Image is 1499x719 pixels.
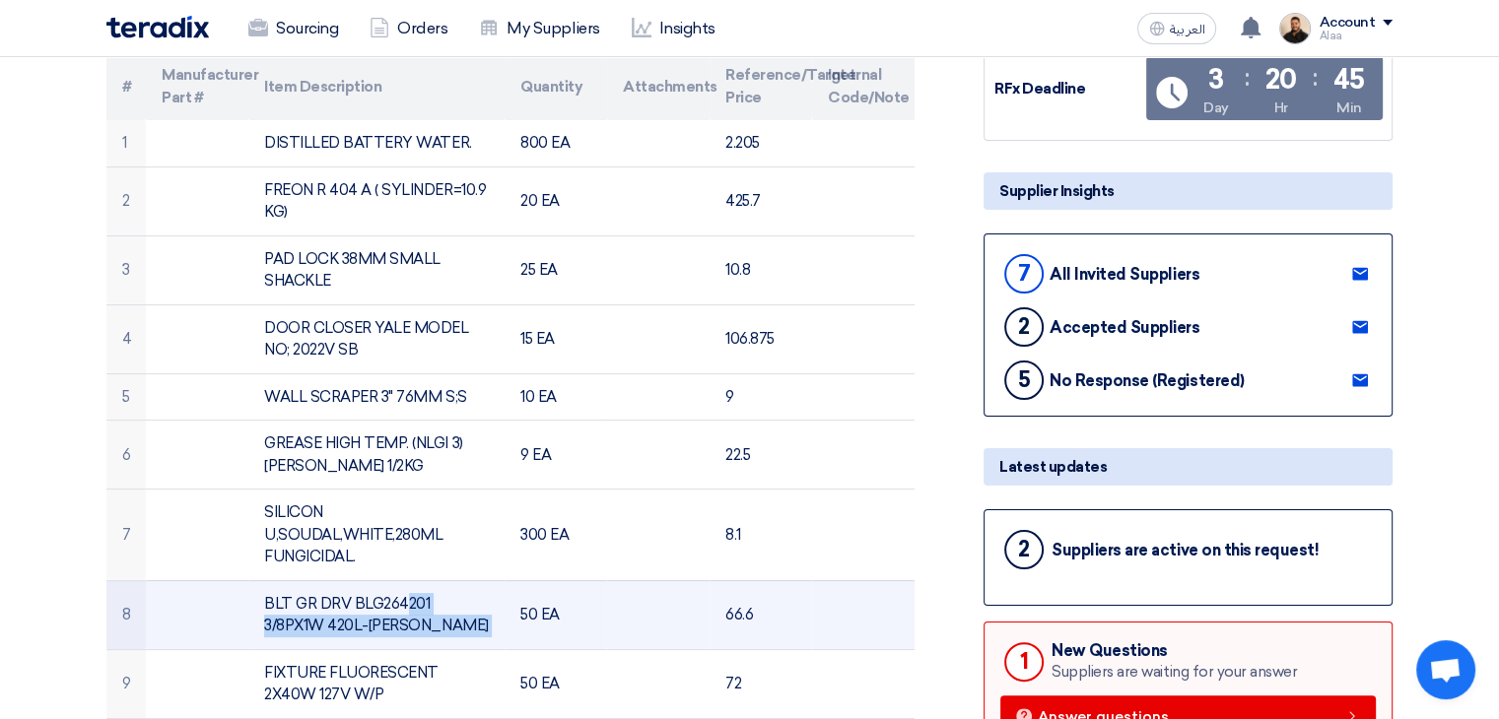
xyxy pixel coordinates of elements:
[710,490,812,581] td: 8.1
[106,490,146,581] td: 7
[994,78,1142,100] div: RFx Deadline
[1137,13,1216,44] button: العربية
[1279,13,1311,44] img: MAA_1717931611039.JPG
[248,649,505,718] td: FIXTURE FLUORESCENT 2X40W 127V W/P
[248,235,505,304] td: PAD LOCK 38MM SMALL SHACKLE
[106,120,146,166] td: 1
[106,649,146,718] td: 9
[106,580,146,649] td: 8
[463,7,615,50] a: My Suppliers
[1004,360,1044,400] div: 5
[505,373,607,421] td: 10 EA
[505,52,607,120] th: Quantity
[1004,254,1044,294] div: 7
[106,304,146,373] td: 4
[248,166,505,235] td: FREON R 404 A ( SYLINDER=10.9 KG)
[710,120,812,166] td: 2.205
[505,120,607,166] td: 800 EA
[1004,307,1044,347] div: 2
[248,373,505,421] td: WALL SCRAPER 3" 76MM S;S
[710,166,812,235] td: 425.7
[710,421,812,490] td: 22.5
[1319,15,1375,32] div: Account
[106,235,146,304] td: 3
[505,580,607,649] td: 50 EA
[710,52,812,120] th: Reference/Target Price
[1333,66,1365,94] div: 45
[106,373,146,421] td: 5
[505,490,607,581] td: 300 EA
[233,7,354,50] a: Sourcing
[1265,66,1297,94] div: 20
[1052,541,1319,559] div: Suppliers are active on this request!
[505,304,607,373] td: 15 EA
[248,52,505,120] th: Item Description
[106,166,146,235] td: 2
[1336,98,1362,118] div: Min
[505,235,607,304] td: 25 EA
[505,421,607,490] td: 9 EA
[1319,31,1393,41] div: Alaa
[106,52,146,120] th: #
[1245,60,1250,96] div: :
[248,421,505,490] td: GREASE HIGH TEMP. (NLGI 3) [PERSON_NAME] 1/2KG
[1050,265,1199,284] div: All Invited Suppliers
[710,580,812,649] td: 66.6
[1050,371,1244,390] div: No Response (Registered)
[248,580,505,649] td: BLT GR DRV BLG264201 3/8PX1W 420L-[PERSON_NAME]
[1169,23,1204,36] span: العربية
[106,16,209,38] img: Teradix logo
[1004,530,1044,569] div: 2
[106,421,146,490] td: 6
[984,448,1393,486] div: Latest updates
[710,649,812,718] td: 72
[1416,640,1475,699] div: Open chat
[812,52,915,120] th: Internal Code/Note
[607,52,710,120] th: Attachments
[616,7,731,50] a: Insights
[1274,98,1288,118] div: Hr
[1004,642,1044,682] div: 1
[248,490,505,581] td: SILICON U,SOUDAL,WHITE,280ML FUNGICIDAL.
[505,649,607,718] td: 50 EA
[354,7,463,50] a: Orders
[1313,60,1318,96] div: :
[710,373,812,421] td: 9
[1208,66,1224,94] div: 3
[146,52,248,120] th: Manufacturer Part #
[505,166,607,235] td: 20 EA
[248,304,505,373] td: DOOR CLOSER YALE MODEL NO; 2022V SB
[984,172,1393,210] div: Supplier Insights
[710,235,812,304] td: 10.8
[1203,98,1229,118] div: Day
[1050,318,1199,337] div: Accepted Suppliers
[710,304,812,373] td: 106.875
[1052,661,1297,684] div: Suppliers are waiting for your answer
[248,120,505,166] td: DISTILLED BATTERY WATER.
[1052,641,1297,660] div: New Questions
